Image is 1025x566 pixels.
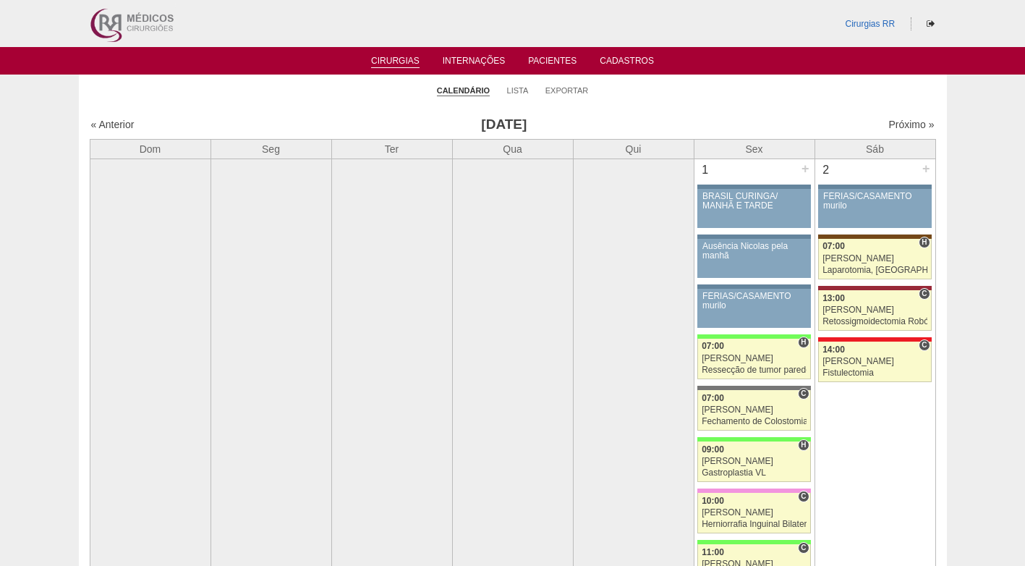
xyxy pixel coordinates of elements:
[818,337,931,342] div: Key: Assunção
[927,20,935,28] i: Sair
[600,56,654,70] a: Cadastros
[818,290,931,331] a: C 13:00 [PERSON_NAME] Retossigmoidectomia Robótica
[702,496,724,506] span: 10:00
[90,139,210,159] th: Dom
[822,293,845,303] span: 13:00
[697,239,810,278] a: Ausência Nicolas pela manhã
[697,334,810,339] div: Key: Brasil
[798,439,809,451] span: Hospital
[818,286,931,290] div: Key: Sírio Libanês
[697,189,810,228] a: BRASIL CURINGA/ MANHÃ E TARDE
[697,289,810,328] a: FÉRIAS/CASAMENTO murilo
[210,139,331,159] th: Seg
[697,489,810,493] div: Key: Albert Einstein
[822,305,927,315] div: [PERSON_NAME]
[573,139,694,159] th: Qui
[823,192,927,211] div: FÉRIAS/CASAMENTO murilo
[920,159,932,178] div: +
[694,139,815,159] th: Sex
[845,19,895,29] a: Cirurgias RR
[798,337,809,348] span: Hospital
[919,288,930,300] span: Consultório
[702,417,807,426] div: Fechamento de Colostomia ou Enterostomia
[702,468,807,478] div: Gastroplastia VL
[822,266,927,275] div: Laparotomia, [GEOGRAPHIC_DATA], Drenagem, Bridas
[702,405,807,415] div: [PERSON_NAME]
[702,192,806,211] div: BRASIL CURINGA/ MANHÃ E TARDE
[702,444,724,455] span: 09:00
[818,189,931,228] a: FÉRIAS/CASAMENTO murilo
[507,85,529,96] a: Lista
[822,357,927,366] div: [PERSON_NAME]
[528,56,577,70] a: Pacientes
[799,159,812,178] div: +
[697,284,810,289] div: Key: Aviso
[702,242,806,261] div: Ausência Nicolas pela manhã
[697,493,810,533] a: C 10:00 [PERSON_NAME] Herniorrafia Inguinal Bilateral
[822,254,927,263] div: [PERSON_NAME]
[919,237,930,248] span: Hospital
[697,442,810,482] a: H 09:00 [PERSON_NAME] Gastroplastia VL
[702,457,807,466] div: [PERSON_NAME]
[697,339,810,379] a: H 07:00 [PERSON_NAME] Ressecção de tumor parede abdominal pélvica
[822,368,927,378] div: Fistulectomia
[371,56,420,68] a: Cirurgias
[702,292,806,311] div: FÉRIAS/CASAMENTO murilo
[293,114,715,135] h3: [DATE]
[822,241,845,251] span: 07:00
[798,542,809,554] span: Consultório
[888,119,934,130] a: Próximo »
[697,386,810,390] div: Key: Santa Catarina
[697,185,810,189] div: Key: Aviso
[702,366,807,375] div: Ressecção de tumor parede abdominal pélvica
[697,235,810,239] div: Key: Aviso
[697,437,810,442] div: Key: Brasil
[452,139,573,159] th: Qua
[702,393,724,403] span: 07:00
[818,235,931,239] div: Key: Santa Joana
[697,540,810,544] div: Key: Brasil
[702,508,807,518] div: [PERSON_NAME]
[437,85,490,96] a: Calendário
[702,354,807,363] div: [PERSON_NAME]
[818,342,931,382] a: C 14:00 [PERSON_NAME] Fistulectomia
[702,341,724,351] span: 07:00
[818,239,931,279] a: H 07:00 [PERSON_NAME] Laparotomia, [GEOGRAPHIC_DATA], Drenagem, Bridas
[331,139,452,159] th: Ter
[91,119,135,130] a: « Anterior
[697,390,810,431] a: C 07:00 [PERSON_NAME] Fechamento de Colostomia ou Enterostomia
[702,547,724,557] span: 11:00
[822,345,845,355] span: 14:00
[443,56,506,70] a: Internações
[545,85,589,96] a: Exportar
[822,317,927,326] div: Retossigmoidectomia Robótica
[919,339,930,351] span: Consultório
[818,185,931,189] div: Key: Aviso
[702,520,807,529] div: Herniorrafia Inguinal Bilateral
[694,159,717,181] div: 1
[798,491,809,502] span: Consultório
[815,159,838,181] div: 2
[815,139,935,159] th: Sáb
[798,388,809,400] span: Consultório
